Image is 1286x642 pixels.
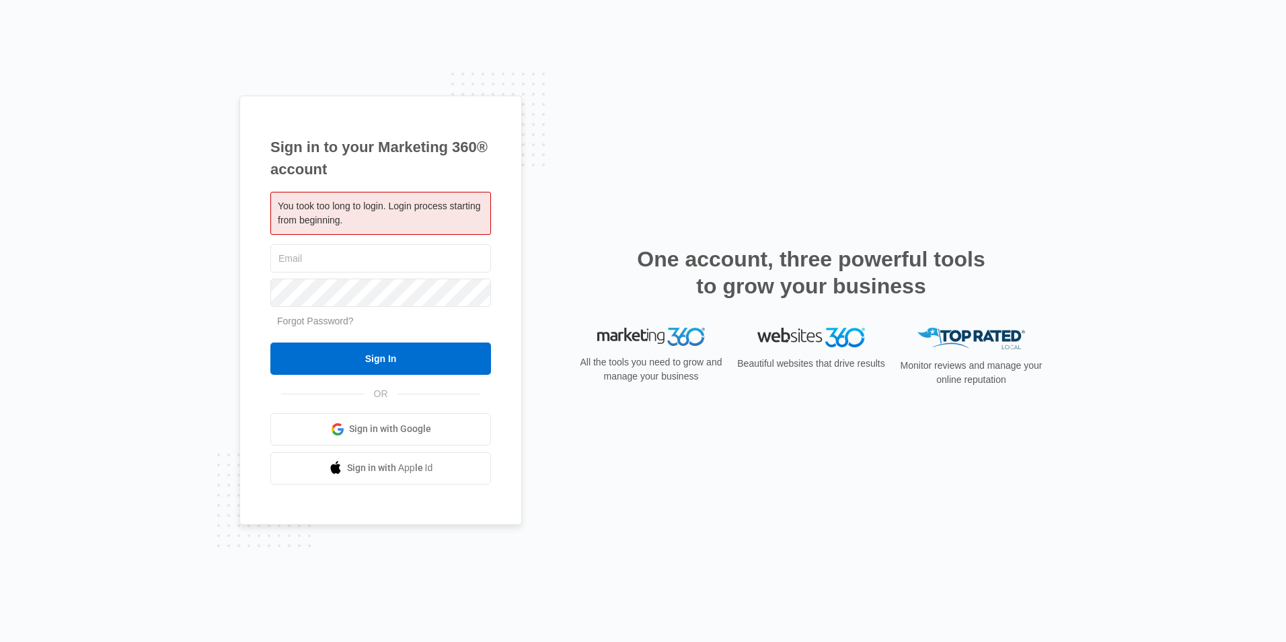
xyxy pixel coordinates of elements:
input: Sign In [270,343,491,375]
a: Sign in with Apple Id [270,452,491,485]
p: All the tools you need to grow and manage your business [576,355,726,384]
h1: Sign in to your Marketing 360® account [270,136,491,180]
span: Sign in with Google [349,422,431,436]
p: Beautiful websites that drive results [736,357,886,371]
p: Monitor reviews and manage your online reputation [896,359,1047,387]
input: Email [270,244,491,273]
img: Websites 360 [757,328,865,347]
img: Top Rated Local [917,328,1025,350]
span: Sign in with Apple Id [347,461,433,475]
span: You took too long to login. Login process starting from beginning. [278,201,480,225]
a: Sign in with Google [270,413,491,445]
a: Forgot Password? [277,316,354,326]
span: OR [365,387,398,401]
h2: One account, three powerful tools to grow your business [633,246,989,299]
img: Marketing 360 [597,328,705,347]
